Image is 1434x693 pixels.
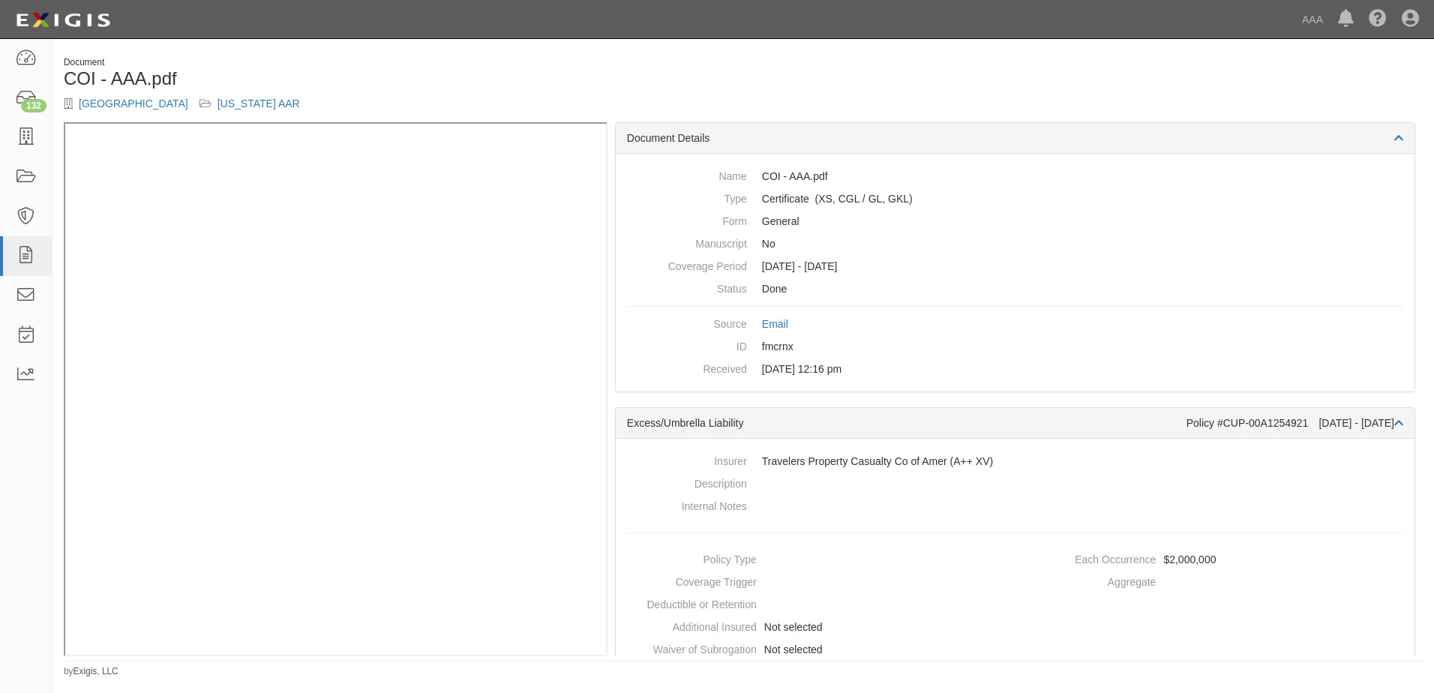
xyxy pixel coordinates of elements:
dd: $2,000,000 [1021,548,1408,571]
dt: Received [627,358,747,376]
div: 132 [21,99,46,112]
dt: Each Occurrence [1021,548,1156,567]
div: Document [64,56,732,69]
dt: Manuscript [627,232,747,251]
dd: Not selected [622,616,1009,638]
a: [GEOGRAPHIC_DATA] [79,97,188,109]
dd: No [627,232,1403,255]
h1: COI - AAA.pdf [64,69,732,88]
dt: Policy Type [622,548,757,567]
dt: Insurer [627,450,747,469]
a: AAA [1294,4,1330,34]
dt: Coverage Trigger [622,571,757,589]
dd: Done [627,277,1403,300]
dt: Name [627,165,747,184]
dt: Status [627,277,747,296]
dt: Source [627,313,747,331]
dt: Description [627,472,747,491]
dt: Waiver of Subrogation [622,638,757,657]
img: logo-5460c22ac91f19d4615b14bd174203de0afe785f0fc80cf4dbbc73dc1793850b.png [11,7,115,34]
dd: [DATE] - [DATE] [627,255,1403,277]
dt: Additional Insured [622,616,757,634]
dt: Type [627,187,747,206]
dt: Internal Notes [627,495,747,514]
dd: Excess/Umbrella Liability Commercial General Liability / Garage Liability Garage Keepers Liability [627,187,1403,210]
dd: Not selected [622,638,1009,661]
dt: Form [627,210,747,229]
dd: COI - AAA.pdf [627,165,1403,187]
i: Help Center - Complianz [1369,10,1387,28]
dt: Deductible or Retention [622,593,757,612]
small: by [64,665,118,678]
dt: ID [627,335,747,354]
div: Document Details [616,123,1414,154]
dt: Aggregate [1021,571,1156,589]
dt: Coverage Period [627,255,747,274]
dd: General [627,210,1403,232]
a: Exigis, LLC [73,666,118,676]
a: [US_STATE] AAR [217,97,300,109]
div: Policy #CUP-00A1254921 [DATE] - [DATE] [1186,415,1403,430]
div: Excess/Umbrella Liability [627,415,1186,430]
a: Email [762,318,788,330]
dd: fmcrnx [627,335,1403,358]
dd: Travelers Property Casualty Co of Amer (A++ XV) [627,450,1403,472]
dd: [DATE] 12:16 pm [627,358,1403,380]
